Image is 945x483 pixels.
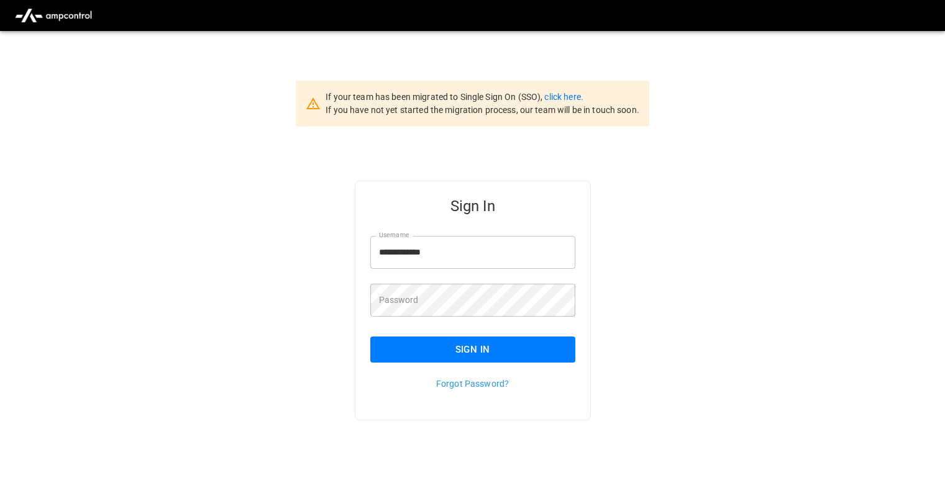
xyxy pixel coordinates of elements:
p: Forgot Password? [370,377,575,390]
a: click here. [544,92,583,102]
img: ampcontrol.io logo [10,4,97,27]
button: Sign In [370,336,575,363]
span: If your team has been migrated to Single Sign On (SSO), [326,92,544,102]
h5: Sign In [370,196,575,216]
span: If you have not yet started the migration process, our team will be in touch soon. [326,105,639,115]
label: Username [379,230,409,240]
